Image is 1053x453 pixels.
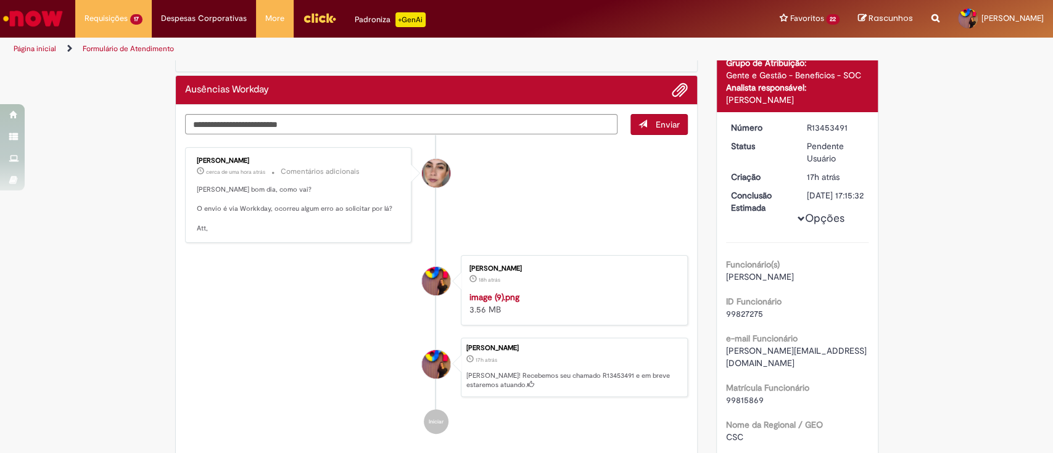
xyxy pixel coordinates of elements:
[281,166,360,177] small: Comentários adicionais
[726,333,798,344] b: e-mail Funcionário
[476,356,497,364] time: 27/08/2025 16:15:28
[355,12,426,27] div: Padroniza
[479,276,500,284] span: 18h atrás
[722,171,798,183] dt: Criação
[656,119,680,130] span: Enviar
[726,94,869,106] div: [PERSON_NAME]
[14,44,56,54] a: Página inicial
[469,291,675,316] div: 3.56 MB
[726,57,869,69] div: Grupo de Atribuição:
[197,185,402,234] p: [PERSON_NAME] bom dia, como vai? O envio é via Workkday, ocorreu algum erro ao solicitar por lá? ...
[185,338,688,397] li: Agatha Montaldi De Carvalho
[790,12,824,25] span: Favoritos
[726,394,764,406] span: 99815869
[858,13,913,25] a: Rascunhos
[479,276,500,284] time: 27/08/2025 16:15:07
[726,382,809,393] b: Matrícula Funcionário
[303,9,336,27] img: click_logo_yellow_360x200.png
[807,121,864,134] div: R13453491
[726,419,823,430] b: Nome da Regional / GEO
[807,171,840,182] span: 17h atrás
[726,259,780,270] b: Funcionário(s)
[422,159,450,187] div: Ariane Ruiz Amorim
[807,189,864,202] div: [DATE] 17:15:32
[722,189,798,214] dt: Conclusão Estimada
[466,371,681,390] p: [PERSON_NAME]! Recebemos seu chamado R13453491 e em breve estaremos atuando.
[807,140,864,165] div: Pendente Usuário
[981,13,1044,23] span: [PERSON_NAME]
[726,271,794,282] span: [PERSON_NAME]
[807,171,864,183] div: 27/08/2025 16:15:28
[726,345,867,369] span: [PERSON_NAME][EMAIL_ADDRESS][DOMAIN_NAME]
[476,356,497,364] span: 17h atrás
[630,114,688,135] button: Enviar
[672,82,688,98] button: Adicionar anexos
[130,14,142,25] span: 17
[869,12,913,24] span: Rascunhos
[1,6,65,31] img: ServiceNow
[807,171,840,182] time: 27/08/2025 16:15:28
[469,292,519,303] a: image (9).png
[722,121,798,134] dt: Número
[726,81,869,94] div: Analista responsável:
[265,12,284,25] span: More
[726,296,782,307] b: ID Funcionário
[466,345,681,352] div: [PERSON_NAME]
[422,350,450,378] div: Agatha Montaldi De Carvalho
[726,69,869,81] div: Gente e Gestão - Benefícios - SOC
[395,12,426,27] p: +GenAi
[422,267,450,295] div: Agatha Montaldi De Carvalho
[185,84,269,96] h2: Ausências Workday Histórico de tíquete
[206,168,265,176] time: 28/08/2025 08:44:32
[826,14,840,25] span: 22
[83,44,174,54] a: Formulário de Atendimento
[161,12,247,25] span: Despesas Corporativas
[85,12,128,25] span: Requisições
[185,114,618,135] textarea: Digite sua mensagem aqui...
[197,157,402,165] div: [PERSON_NAME]
[726,308,763,319] span: 99827275
[469,265,675,272] div: [PERSON_NAME]
[9,38,693,60] ul: Trilhas de página
[185,135,688,446] ul: Histórico de tíquete
[726,431,743,443] span: CSC
[722,140,798,152] dt: Status
[206,168,265,176] span: cerca de uma hora atrás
